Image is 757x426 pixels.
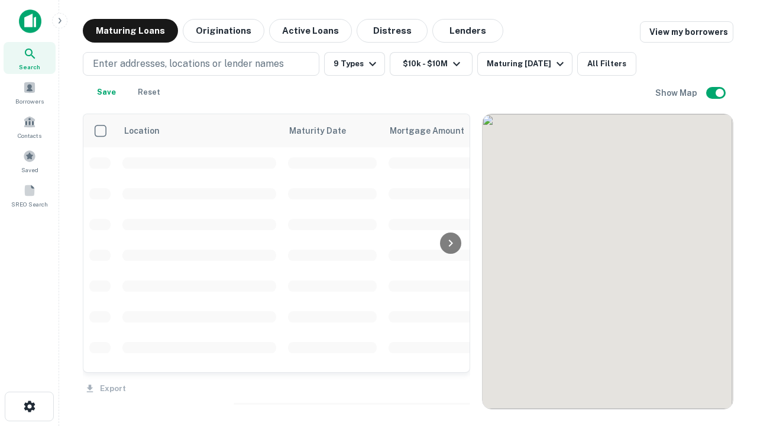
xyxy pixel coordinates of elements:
button: Lenders [432,19,503,43]
iframe: Chat Widget [698,293,757,350]
a: Search [4,42,56,74]
a: Contacts [4,111,56,143]
button: Save your search to get updates of matches that match your search criteria. [88,80,125,104]
button: Originations [183,19,264,43]
a: Saved [4,145,56,177]
button: $10k - $10M [390,52,473,76]
a: Borrowers [4,76,56,108]
span: Maturity Date [289,124,361,138]
h6: Show Map [655,86,699,99]
button: Maturing [DATE] [477,52,572,76]
th: Maturity Date [282,114,383,147]
span: Contacts [18,131,41,140]
button: Distress [357,19,428,43]
th: Mortgage Amount [383,114,513,147]
button: Reset [130,80,168,104]
div: Maturing [DATE] [487,57,567,71]
span: Saved [21,165,38,175]
img: capitalize-icon.png [19,9,41,33]
button: 9 Types [324,52,385,76]
span: SREO Search [11,199,48,209]
a: View my borrowers [640,21,733,43]
button: All Filters [577,52,636,76]
div: 0 0 [483,114,733,409]
span: Borrowers [15,96,44,106]
span: Location [124,124,160,138]
p: Enter addresses, locations or lender names [93,57,284,71]
span: Search [19,62,40,72]
button: Maturing Loans [83,19,178,43]
a: SREO Search [4,179,56,211]
button: Enter addresses, locations or lender names [83,52,319,76]
span: Mortgage Amount [390,124,480,138]
button: Active Loans [269,19,352,43]
th: Location [117,114,282,147]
